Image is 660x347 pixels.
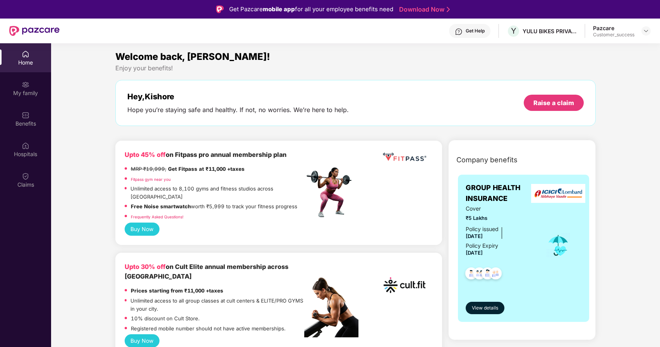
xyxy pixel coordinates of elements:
a: Download Now [399,5,447,14]
button: View details [466,302,504,314]
div: Policy Expiry [466,242,498,250]
b: Upto 30% off [125,263,166,270]
div: Customer_success [593,32,634,38]
div: Policy issued [466,225,499,233]
p: Unlimited access to all group classes at cult centers & ELITE/PRO GYMS in your city. [130,297,305,313]
span: [DATE] [466,233,483,239]
p: worth ₹5,999 to track your fitness progress [131,202,297,211]
del: MRP ₹19,999, [131,166,166,172]
strong: Get Fitpass at ₹11,000 +taxes [168,166,245,172]
img: svg+xml;base64,PHN2ZyBpZD0iSG9tZSIgeG1sbnM9Imh0dHA6Ly93d3cudzMub3JnLzIwMDAvc3ZnIiB3aWR0aD0iMjAiIG... [22,50,29,58]
div: Pazcare [593,24,634,32]
img: New Pazcare Logo [9,26,60,36]
img: svg+xml;base64,PHN2ZyB4bWxucz0iaHR0cDovL3d3dy53My5vcmcvMjAwMC9zdmciIHdpZHRoPSI0OC45MTUiIGhlaWdodD... [470,265,489,284]
b: Upto 45% off [125,151,166,158]
span: Cover [466,204,535,213]
b: on Fitpass pro annual membership plan [125,151,286,158]
p: 10% discount on Cult Store. [131,315,200,323]
div: Enjoy your benefits! [115,64,596,72]
span: ₹5 Lakhs [466,214,535,222]
div: Hey, Kishore [127,92,349,101]
span: View details [472,304,498,312]
div: Raise a claim [533,99,574,107]
img: svg+xml;base64,PHN2ZyB4bWxucz0iaHR0cDovL3d3dy53My5vcmcvMjAwMC9zdmciIHdpZHRoPSI0OC45NDMiIGhlaWdodD... [486,265,505,284]
img: svg+xml;base64,PHN2ZyB4bWxucz0iaHR0cDovL3d3dy53My5vcmcvMjAwMC9zdmciIHdpZHRoPSI0OC45NDMiIGhlaWdodD... [478,265,497,284]
strong: Free Noise smartwatch [131,203,191,209]
img: fpp.png [304,165,358,219]
span: Company benefits [456,155,518,165]
strong: mobile app [263,5,295,13]
span: Y [511,26,516,36]
div: Hope you’re staying safe and healthy. If not, no worries. We’re here to help. [127,106,349,114]
img: svg+xml;base64,PHN2ZyB4bWxucz0iaHR0cDovL3d3dy53My5vcmcvMjAwMC9zdmciIHdpZHRoPSI0OC45NDMiIGhlaWdodD... [462,265,481,284]
img: svg+xml;base64,PHN2ZyBpZD0iQmVuZWZpdHMiIHhtbG5zPSJodHRwOi8vd3d3LnczLm9yZy8yMDAwL3N2ZyIgd2lkdGg9Ij... [22,111,29,119]
img: svg+xml;base64,PHN2ZyBpZD0iSGVscC0zMngzMiIgeG1sbnM9Imh0dHA6Ly93d3cudzMub3JnLzIwMDAvc3ZnIiB3aWR0aD... [455,28,463,36]
img: fppp.png [381,150,428,164]
img: pc2.png [304,277,358,337]
img: insurerLogo [531,184,585,203]
a: Fitpass gym near you [131,177,171,182]
img: icon [546,233,571,258]
button: Buy Now [125,223,160,236]
b: on Cult Elite annual membership across [GEOGRAPHIC_DATA] [125,263,288,280]
img: svg+xml;base64,PHN2ZyBpZD0iQ2xhaW0iIHhtbG5zPSJodHRwOi8vd3d3LnczLm9yZy8yMDAwL3N2ZyIgd2lkdGg9IjIwIi... [22,172,29,180]
a: Frequently Asked Questions! [131,214,183,219]
div: YULU BIKES PRIVATE LIMITED [523,27,577,35]
p: Unlimited access to 8,100 gyms and fitness studios across [GEOGRAPHIC_DATA] [130,185,304,201]
img: Stroke [447,5,450,14]
img: svg+xml;base64,PHN2ZyBpZD0iSG9zcGl0YWxzIiB4bWxucz0iaHR0cDovL3d3dy53My5vcmcvMjAwMC9zdmciIHdpZHRoPS... [22,142,29,150]
span: [DATE] [466,250,483,256]
img: cult.png [381,262,428,308]
strong: Prices starting from ₹11,000 +taxes [131,287,223,294]
div: Get Pazcare for all your employee benefits need [229,5,393,14]
img: svg+xml;base64,PHN2ZyBpZD0iRHJvcGRvd24tMzJ4MzIiIHhtbG5zPSJodHRwOi8vd3d3LnczLm9yZy8yMDAwL3N2ZyIgd2... [643,28,649,34]
span: Welcome back, [PERSON_NAME]! [115,51,270,62]
div: Get Help [466,28,485,34]
span: GROUP HEALTH INSURANCE [466,182,535,204]
img: Logo [216,5,224,13]
img: svg+xml;base64,PHN2ZyB3aWR0aD0iMjAiIGhlaWdodD0iMjAiIHZpZXdCb3g9IjAgMCAyMCAyMCIgZmlsbD0ibm9uZSIgeG... [22,81,29,88]
p: Registered mobile number should not have active memberships. [131,325,286,333]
